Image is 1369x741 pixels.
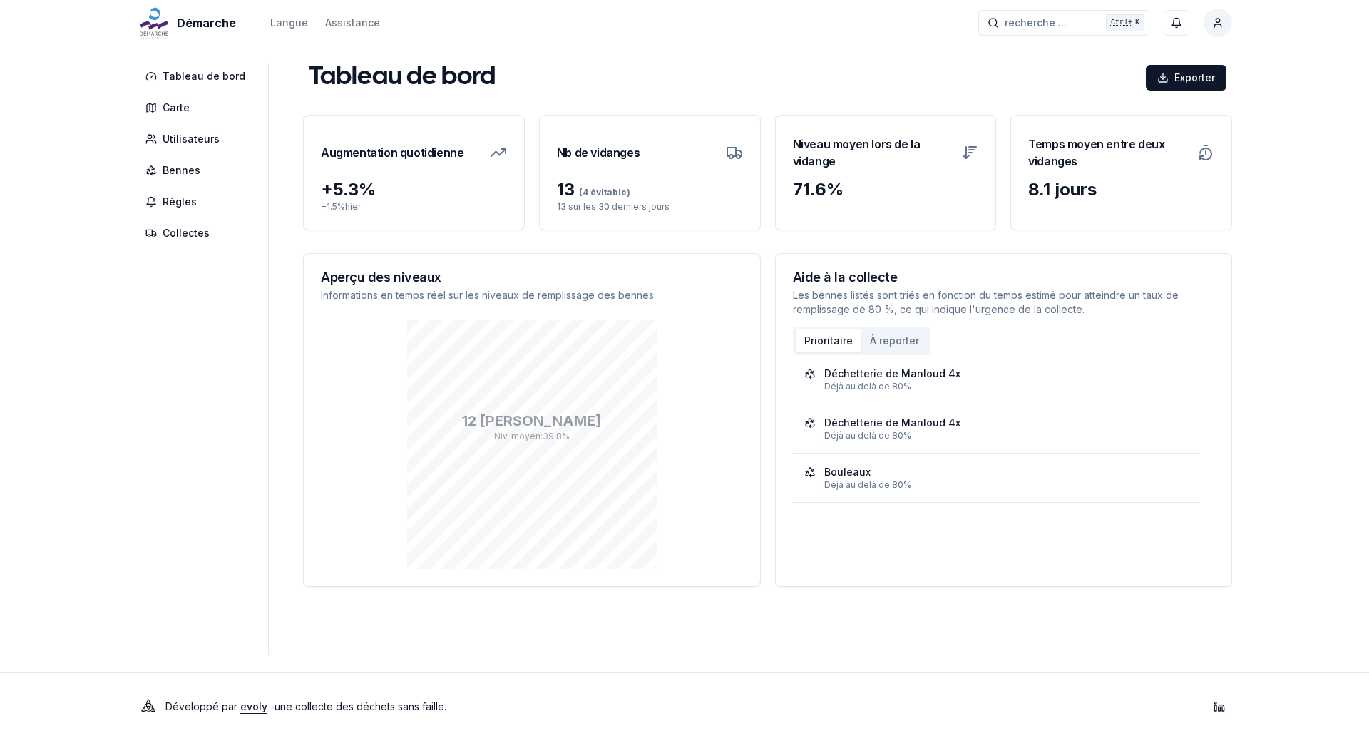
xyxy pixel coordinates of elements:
a: Carte [137,95,260,121]
a: Déchetterie de Manloud 4xDéjà au delà de 80% [804,416,1189,441]
span: Démarche [177,14,236,31]
div: Déchetterie de Manloud 4x [824,416,960,430]
h3: Aperçu des niveaux [321,271,743,284]
img: Evoly Logo [137,695,160,718]
div: 13 [557,178,743,201]
div: 71.6 % [793,178,979,201]
p: Les bennes listés sont triés en fonction du temps estimé pour atteindre un taux de remplissage de... [793,288,1215,317]
h3: Aide à la collecte [793,271,1215,284]
div: + 5.3 % [321,178,507,201]
button: Prioritaire [796,329,861,352]
div: Bouleaux [824,465,871,479]
button: Langue [270,14,308,31]
span: recherche ... [1005,16,1067,30]
a: evoly [240,700,267,712]
span: Utilisateurs [163,132,220,146]
button: recherche ...Ctrl+K [978,10,1149,36]
h3: Niveau moyen lors de la vidange [793,133,953,173]
a: Utilisateurs [137,126,260,152]
p: + 1.5 % hier [321,201,507,213]
span: Carte [163,101,190,115]
div: Déchetterie de Manloud 4x [824,367,960,381]
h3: Nb de vidanges [557,133,640,173]
span: Bennes [163,163,200,178]
span: Tableau de bord [163,69,245,83]
h1: Tableau de bord [309,63,496,92]
div: Déjà au delà de 80% [824,430,1189,441]
img: Démarche Logo [137,6,171,40]
span: Règles [163,195,197,209]
span: (4 évitable) [575,187,630,198]
p: Informations en temps réel sur les niveaux de remplissage des bennes. [321,288,743,302]
a: Déchetterie de Manloud 4xDéjà au delà de 80% [804,367,1189,392]
a: Démarche [137,14,242,31]
h3: Temps moyen entre deux vidanges [1028,133,1189,173]
a: Collectes [137,220,260,246]
a: Assistance [325,14,380,31]
div: 8.1 jours [1028,178,1214,201]
h3: Augmentation quotidienne [321,133,463,173]
span: Collectes [163,226,210,240]
div: Langue [270,16,308,30]
a: Bennes [137,158,260,183]
p: 13 sur les 30 derniers jours [557,201,743,213]
a: Tableau de bord [137,63,260,89]
a: BouleauxDéjà au delà de 80% [804,465,1189,491]
a: Règles [137,189,260,215]
button: Exporter [1146,65,1226,91]
div: Déjà au delà de 80% [824,381,1189,392]
div: Déjà au delà de 80% [824,479,1189,491]
p: Développé par - une collecte des déchets sans faille . [165,697,446,717]
button: À reporter [861,329,928,352]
